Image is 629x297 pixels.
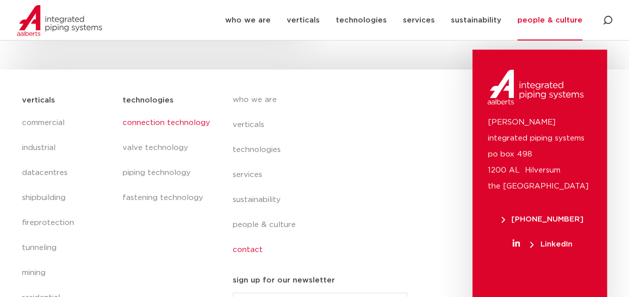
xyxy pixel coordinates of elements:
[501,215,583,223] span: [PHONE_NUMBER]
[530,240,572,248] span: LinkedIn
[233,162,416,187] a: services
[122,110,212,210] nav: Menu
[233,112,416,137] a: verticals
[22,110,113,135] a: commercial
[122,185,212,210] a: fastening technology
[22,260,113,285] a: mining
[233,212,416,237] a: people & culture
[22,185,113,210] a: shipbuilding
[233,187,416,212] a: sustainability
[122,135,212,160] a: valve technology
[122,110,212,135] a: connection technology
[22,210,113,235] a: fireprotection
[122,92,173,108] h5: technologies
[233,272,335,288] h5: sign up for our newsletter
[22,92,55,108] h5: verticals
[22,135,113,160] a: industrial
[233,137,416,162] a: technologies
[233,87,416,262] nav: Menu
[233,87,416,112] a: who we are
[22,235,113,260] a: tunneling
[487,114,592,194] p: [PERSON_NAME] integrated piping systems po box 498 1200 AL Hilversum the [GEOGRAPHIC_DATA]
[22,160,113,185] a: datacentres
[487,215,597,223] a: [PHONE_NUMBER]
[233,237,416,262] a: contact
[487,240,597,248] a: LinkedIn
[122,160,212,185] a: piping technology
